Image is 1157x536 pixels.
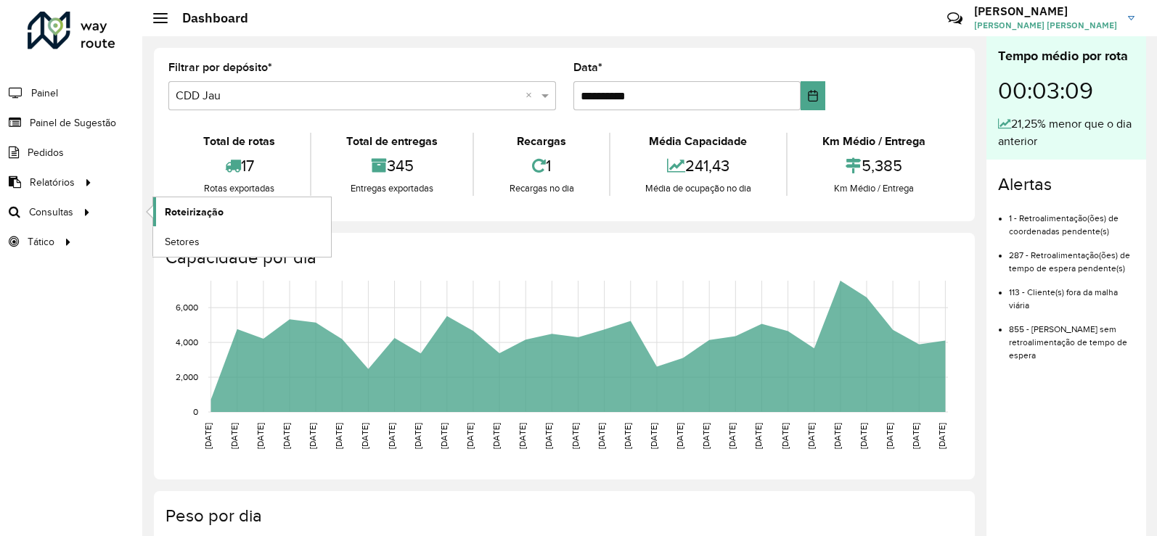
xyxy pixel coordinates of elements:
text: [DATE] [491,423,501,449]
div: Média de ocupação no dia [614,181,782,196]
span: Painel [31,86,58,101]
text: [DATE] [334,423,343,449]
div: 17 [172,150,306,181]
button: Choose Date [801,81,825,110]
text: [DATE] [282,423,291,449]
text: [DATE] [571,423,580,449]
text: [DATE] [597,423,606,449]
li: 855 - [PERSON_NAME] sem retroalimentação de tempo de espera [1009,312,1134,362]
li: 287 - Retroalimentação(ões) de tempo de espera pendente(s) [1009,238,1134,275]
text: [DATE] [623,423,632,449]
text: [DATE] [833,423,842,449]
h3: [PERSON_NAME] [974,4,1117,18]
text: [DATE] [439,423,449,449]
text: [DATE] [701,423,711,449]
div: Tempo médio por rota [998,46,1134,66]
text: [DATE] [753,423,763,449]
label: Data [573,59,602,76]
h2: Dashboard [168,10,248,26]
text: [DATE] [727,423,737,449]
div: Média Capacidade [614,133,782,150]
text: 0 [193,407,198,416]
span: Consultas [29,205,73,220]
span: Pedidos [28,145,64,160]
text: [DATE] [675,423,684,449]
div: Total de entregas [315,133,469,150]
text: [DATE] [780,423,790,449]
span: Setores [165,234,200,250]
text: [DATE] [465,423,475,449]
span: Painel de Sugestão [30,115,116,131]
h4: Capacidade por dia [165,247,960,268]
text: [DATE] [518,423,527,449]
text: [DATE] [937,423,947,449]
div: 1 [478,150,605,181]
text: 6,000 [176,302,198,312]
text: [DATE] [229,423,239,449]
text: 2,000 [176,372,198,382]
text: [DATE] [308,423,317,449]
h4: Alertas [998,174,1134,195]
text: [DATE] [255,423,265,449]
span: Relatórios [30,175,75,190]
text: 4,000 [176,337,198,347]
div: Rotas exportadas [172,181,306,196]
div: Km Médio / Entrega [791,133,957,150]
div: Total de rotas [172,133,306,150]
text: [DATE] [885,423,894,449]
a: Contato Rápido [939,3,970,34]
li: 113 - Cliente(s) fora da malha viária [1009,275,1134,312]
div: Entregas exportadas [315,181,469,196]
span: Roteirização [165,205,224,220]
text: [DATE] [911,423,920,449]
div: 5,385 [791,150,957,181]
li: 1 - Retroalimentação(ões) de coordenadas pendente(s) [1009,201,1134,238]
h4: Peso por dia [165,506,960,527]
span: Tático [28,234,54,250]
text: [DATE] [859,423,868,449]
text: [DATE] [387,423,396,449]
text: [DATE] [649,423,658,449]
div: Recargas [478,133,605,150]
text: [DATE] [544,423,553,449]
text: [DATE] [413,423,422,449]
text: [DATE] [203,423,213,449]
div: 345 [315,150,469,181]
div: 00:03:09 [998,66,1134,115]
div: Recargas no dia [478,181,605,196]
label: Filtrar por depósito [168,59,272,76]
text: [DATE] [806,423,816,449]
div: Km Médio / Entrega [791,181,957,196]
div: 21,25% menor que o dia anterior [998,115,1134,150]
text: [DATE] [360,423,369,449]
a: Setores [153,227,331,256]
a: Roteirização [153,197,331,226]
div: 241,43 [614,150,782,181]
span: Clear all [526,87,538,104]
span: [PERSON_NAME] [PERSON_NAME] [974,19,1117,32]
